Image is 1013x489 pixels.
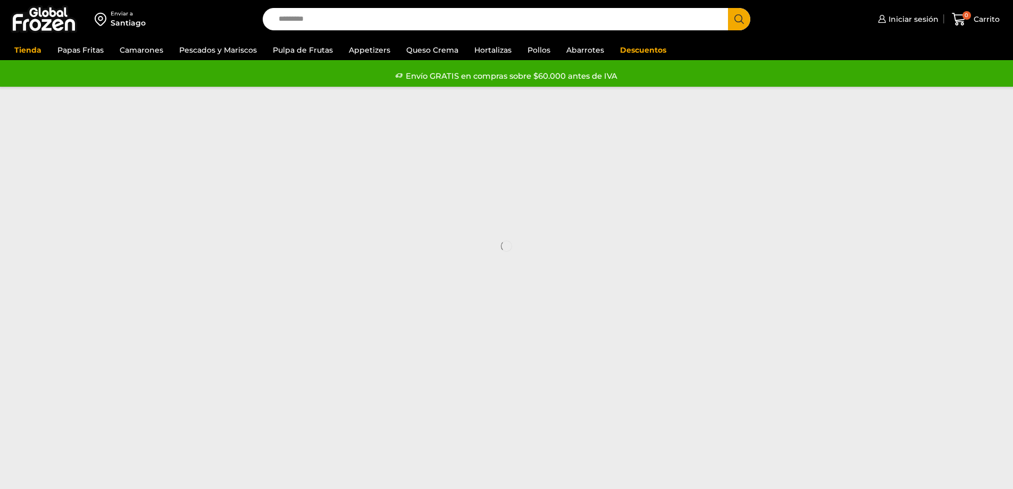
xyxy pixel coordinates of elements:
a: Queso Crema [401,40,464,60]
img: address-field-icon.svg [95,10,111,28]
a: 0 Carrito [949,7,1002,32]
a: Iniciar sesión [875,9,939,30]
a: Pollos [522,40,556,60]
a: Abarrotes [561,40,609,60]
a: Hortalizas [469,40,517,60]
a: Papas Fritas [52,40,109,60]
span: Iniciar sesión [886,14,939,24]
div: Enviar a [111,10,146,18]
a: Pulpa de Frutas [267,40,338,60]
a: Tienda [9,40,47,60]
div: Santiago [111,18,146,28]
button: Search button [728,8,750,30]
span: Carrito [971,14,1000,24]
a: Pescados y Mariscos [174,40,262,60]
span: 0 [962,11,971,20]
a: Appetizers [344,40,396,60]
a: Camarones [114,40,169,60]
a: Descuentos [615,40,672,60]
